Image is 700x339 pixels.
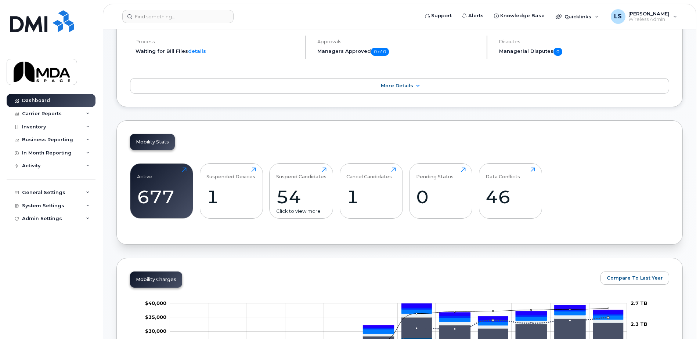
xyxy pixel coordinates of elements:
tspan: 2.3 TB [631,321,647,327]
div: Click to view more [276,208,326,215]
iframe: Messenger Launcher [668,307,694,333]
div: Quicklinks [551,9,604,24]
a: Pending Status0 [416,167,466,214]
span: Support [431,12,452,19]
h4: Process [136,39,299,44]
div: 54 [276,186,326,208]
tspan: $30,000 [145,328,166,334]
h4: Disputes [499,39,669,44]
span: Alerts [468,12,484,19]
span: LS [614,12,622,21]
h5: Managerial Disputes [499,48,669,56]
div: 46 [486,186,535,208]
span: 0 [553,48,562,56]
span: Compare To Last Year [607,274,663,281]
div: Data Conflicts [486,167,520,179]
span: More Details [381,83,413,88]
a: Suspended Devices1 [206,167,256,214]
tspan: $35,000 [145,314,166,320]
button: Compare To Last Year [600,271,669,285]
a: Support [420,8,457,23]
a: Knowledge Base [489,8,550,23]
div: Active [137,167,152,179]
div: Suspended Devices [206,167,255,179]
a: Alerts [457,8,489,23]
input: Find something... [122,10,234,23]
div: Laura Sorochan [606,9,682,24]
tspan: 2.7 TB [631,300,647,306]
div: Pending Status [416,167,454,179]
div: 1 [206,186,256,208]
a: Suspend Candidates54Click to view more [276,167,326,214]
a: Cancel Candidates1 [346,167,396,214]
tspan: $40,000 [145,300,166,306]
h4: Approvals [317,39,480,44]
g: $0 [145,314,166,320]
g: $0 [145,300,166,306]
div: 1 [346,186,396,208]
span: Wireless Admin [628,17,670,22]
span: Knowledge Base [500,12,545,19]
a: Data Conflicts46 [486,167,535,214]
div: 677 [137,186,187,208]
g: $0 [145,328,166,334]
span: 0 of 0 [371,48,389,56]
span: [PERSON_NAME] [628,11,670,17]
h5: Managers Approved [317,48,480,56]
a: Active677 [137,167,187,214]
div: Cancel Candidates [346,167,392,179]
li: Waiting for Bill Files [136,48,299,55]
div: Suspend Candidates [276,167,326,179]
a: details [188,48,206,54]
span: Quicklinks [564,14,591,19]
div: 0 [416,186,466,208]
